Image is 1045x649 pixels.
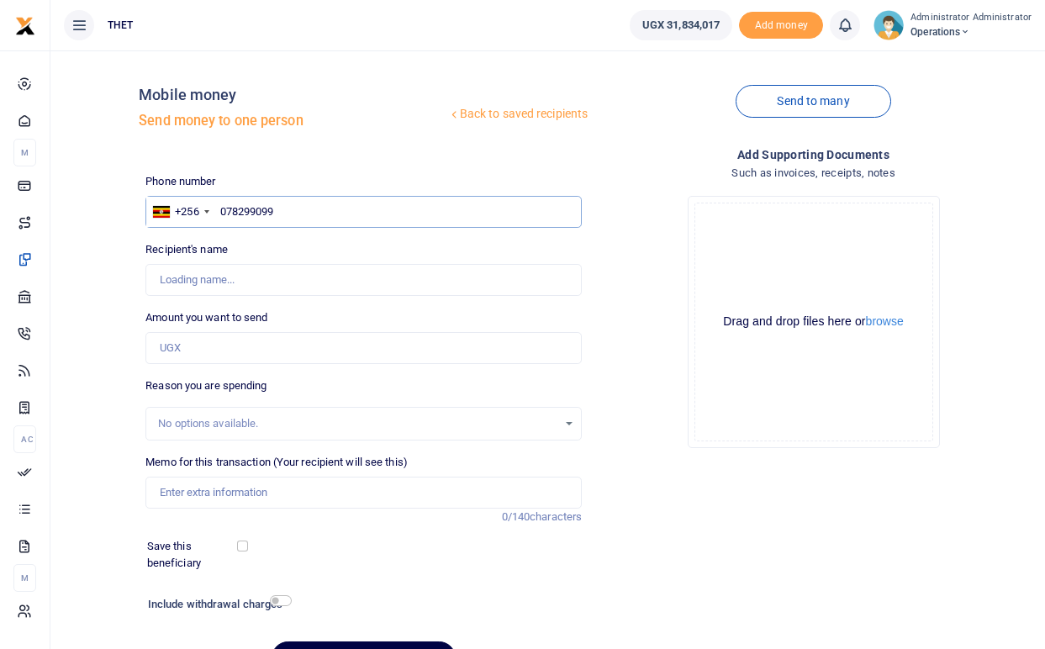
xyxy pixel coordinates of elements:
[13,564,36,592] li: M
[147,538,240,571] label: Save this beneficiary
[502,510,530,523] span: 0/140
[13,425,36,453] li: Ac
[146,197,214,227] div: Uganda: +256
[642,17,720,34] span: UGX 31,834,017
[530,510,582,523] span: characters
[695,314,932,330] div: Drag and drop files here or
[595,145,1032,164] h4: Add supporting Documents
[145,196,582,228] input: Enter phone number
[739,12,823,40] li: Toup your wallet
[873,10,1032,40] a: profile-user Administrator Administrator Operations
[101,18,140,33] span: THET
[866,315,904,327] button: browse
[739,18,823,30] a: Add money
[158,415,557,432] div: No options available.
[139,86,446,104] h4: Mobile money
[15,16,35,36] img: logo-small
[175,203,198,220] div: +256
[15,18,35,31] a: logo-small logo-large logo-large
[148,598,283,611] h6: Include withdrawal charges
[630,10,732,40] a: UGX 31,834,017
[145,241,228,258] label: Recipient's name
[873,10,904,40] img: profile-user
[595,164,1032,182] h4: Such as invoices, receipts, notes
[13,139,36,166] li: M
[145,454,408,471] label: Memo for this transaction (Your recipient will see this)
[447,99,589,129] a: Back to saved recipients
[736,85,890,118] a: Send to many
[139,113,446,129] h5: Send money to one person
[145,332,582,364] input: UGX
[688,196,940,448] div: File Uploader
[145,309,267,326] label: Amount you want to send
[145,377,267,394] label: Reason you are spending
[739,12,823,40] span: Add money
[623,10,739,40] li: Wallet ballance
[145,477,582,509] input: Enter extra information
[145,173,215,190] label: Phone number
[910,11,1032,25] small: Administrator Administrator
[910,24,1032,40] span: Operations
[145,264,582,296] input: Loading name...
